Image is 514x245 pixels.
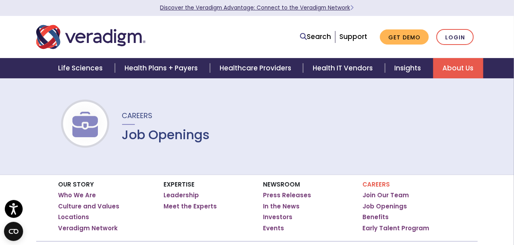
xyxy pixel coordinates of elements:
a: Insights [385,58,433,78]
a: Events [263,224,284,232]
a: Veradigm Network [58,224,118,232]
img: Veradigm logo [36,24,146,50]
a: Get Demo [380,29,429,45]
a: Benefits [362,213,389,221]
a: About Us [433,58,483,78]
a: In the News [263,202,300,210]
span: Learn More [350,4,354,12]
a: Locations [58,213,89,221]
a: Healthcare Providers [210,58,303,78]
a: Support [339,32,367,41]
a: Join Our Team [362,191,409,199]
a: Health Plans + Payers [115,58,210,78]
a: Meet the Experts [164,202,217,210]
a: Discover the Veradigm Advantage: Connect to the Veradigm NetworkLearn More [160,4,354,12]
a: Early Talent Program [362,224,429,232]
button: Open CMP widget [4,222,23,241]
span: Careers [122,111,153,121]
a: Who We Are [58,191,96,199]
a: Culture and Values [58,202,119,210]
a: Health IT Vendors [303,58,385,78]
a: Search [300,31,331,42]
a: Login [436,29,474,45]
a: Life Sciences [49,58,115,78]
h1: Job Openings [122,127,210,142]
a: Press Releases [263,191,311,199]
a: Investors [263,213,292,221]
a: Leadership [164,191,199,199]
a: Job Openings [362,202,407,210]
